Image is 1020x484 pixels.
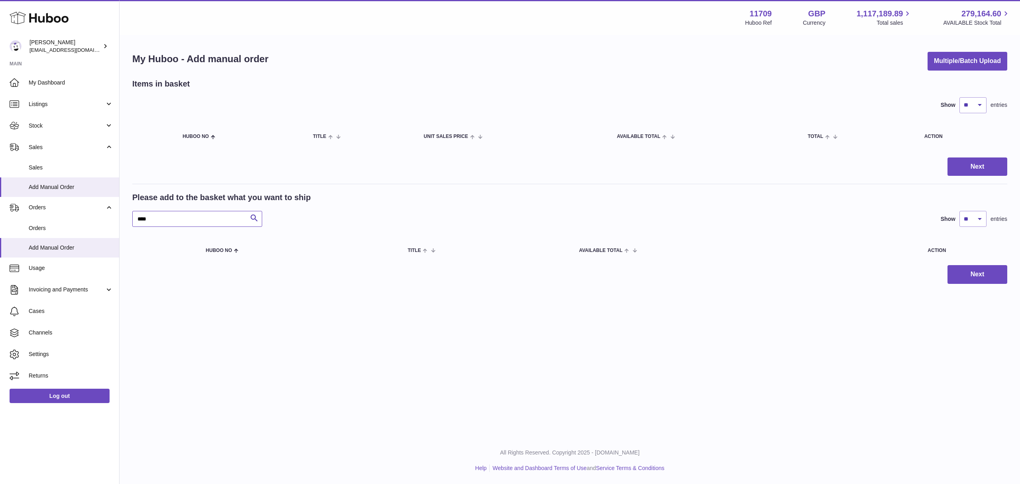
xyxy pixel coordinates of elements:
[596,465,665,471] a: Service Terms & Conditions
[132,79,190,89] h2: Items in basket
[749,8,772,19] strong: 11709
[29,164,113,171] span: Sales
[29,224,113,232] span: Orders
[947,265,1007,284] button: Next
[29,144,105,151] span: Sales
[943,19,1010,27] span: AVAILABLE Stock Total
[29,47,117,53] span: [EMAIL_ADDRESS][DOMAIN_NAME]
[424,134,468,139] span: Unit Sales Price
[867,239,1007,261] th: Action
[408,248,421,253] span: Title
[961,8,1001,19] span: 279,164.60
[29,286,105,293] span: Invoicing and Payments
[126,449,1014,456] p: All Rights Reserved. Copyright 2025 - [DOMAIN_NAME]
[206,248,232,253] span: Huboo no
[29,329,113,336] span: Channels
[991,101,1007,109] span: entries
[617,134,660,139] span: AVAILABLE Total
[182,134,209,139] span: Huboo no
[475,465,487,471] a: Help
[29,204,105,211] span: Orders
[941,215,955,223] label: Show
[877,19,912,27] span: Total sales
[947,157,1007,176] button: Next
[29,183,113,191] span: Add Manual Order
[132,53,269,65] h1: My Huboo - Add manual order
[857,8,912,27] a: 1,117,189.89 Total sales
[928,52,1007,71] button: Multiple/Batch Upload
[991,215,1007,223] span: entries
[745,19,772,27] div: Huboo Ref
[29,350,113,358] span: Settings
[857,8,903,19] span: 1,117,189.89
[29,244,113,252] span: Add Manual Order
[313,134,326,139] span: Title
[29,372,113,380] span: Returns
[29,122,105,130] span: Stock
[10,40,22,52] img: internalAdmin-11709@internal.huboo.com
[29,307,113,315] span: Cases
[808,134,823,139] span: Total
[808,8,825,19] strong: GBP
[132,192,311,203] h2: Please add to the basket what you want to ship
[490,464,664,472] li: and
[943,8,1010,27] a: 279,164.60 AVAILABLE Stock Total
[29,100,105,108] span: Listings
[803,19,826,27] div: Currency
[29,264,113,272] span: Usage
[10,389,110,403] a: Log out
[492,465,586,471] a: Website and Dashboard Terms of Use
[29,79,113,87] span: My Dashboard
[941,101,955,109] label: Show
[579,248,622,253] span: AVAILABLE Total
[924,134,999,139] div: Action
[29,39,101,54] div: [PERSON_NAME]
